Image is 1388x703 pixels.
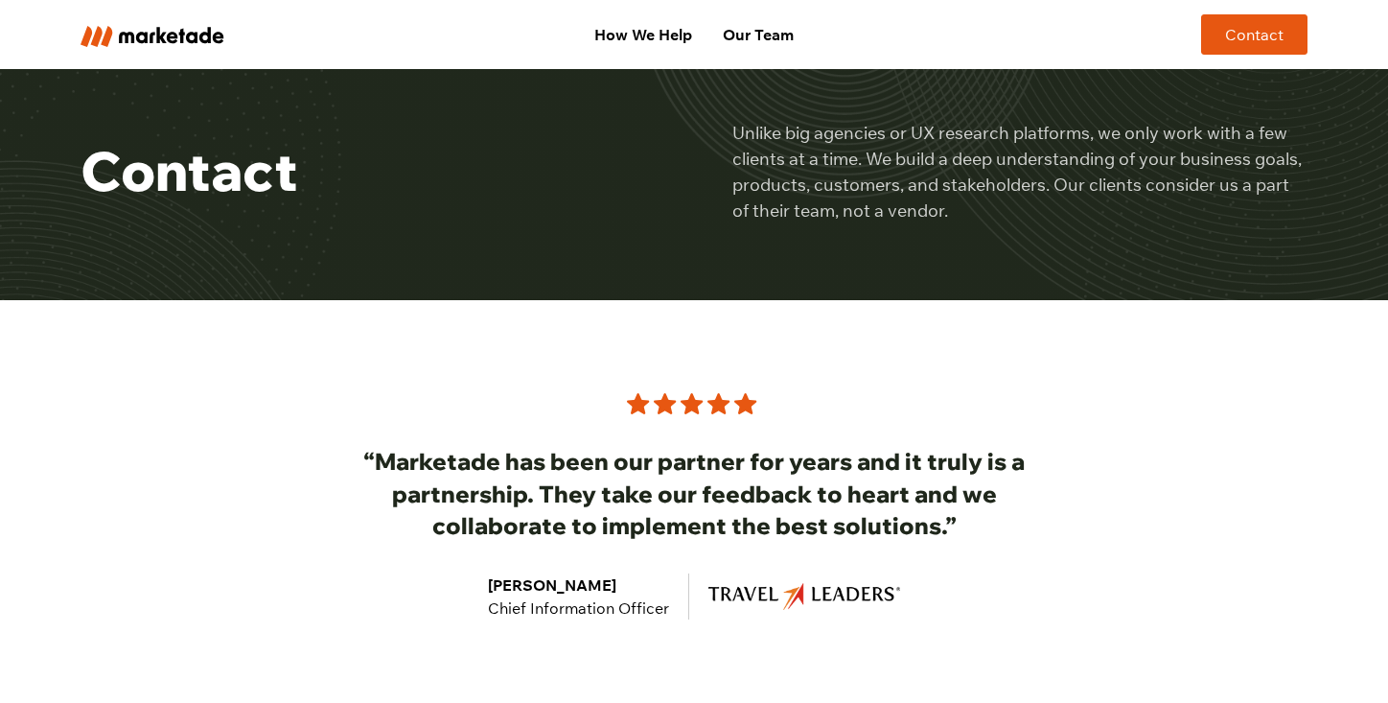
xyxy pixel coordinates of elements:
div: [PERSON_NAME] [488,574,669,597]
a: Our Team [707,15,809,54]
a: Contact [1201,14,1307,55]
h3: “Marketade has been our partner for years and it truly is a partnership. They take our feedback t... [326,446,1062,543]
div: Chief Information Officer [488,597,669,620]
p: Unlike big agencies or UX research platforms, we only work with a few clients at a time. We build... [732,120,1307,223]
a: How We Help [579,15,707,54]
a: home [81,22,336,46]
h1: Contact [81,139,656,203]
